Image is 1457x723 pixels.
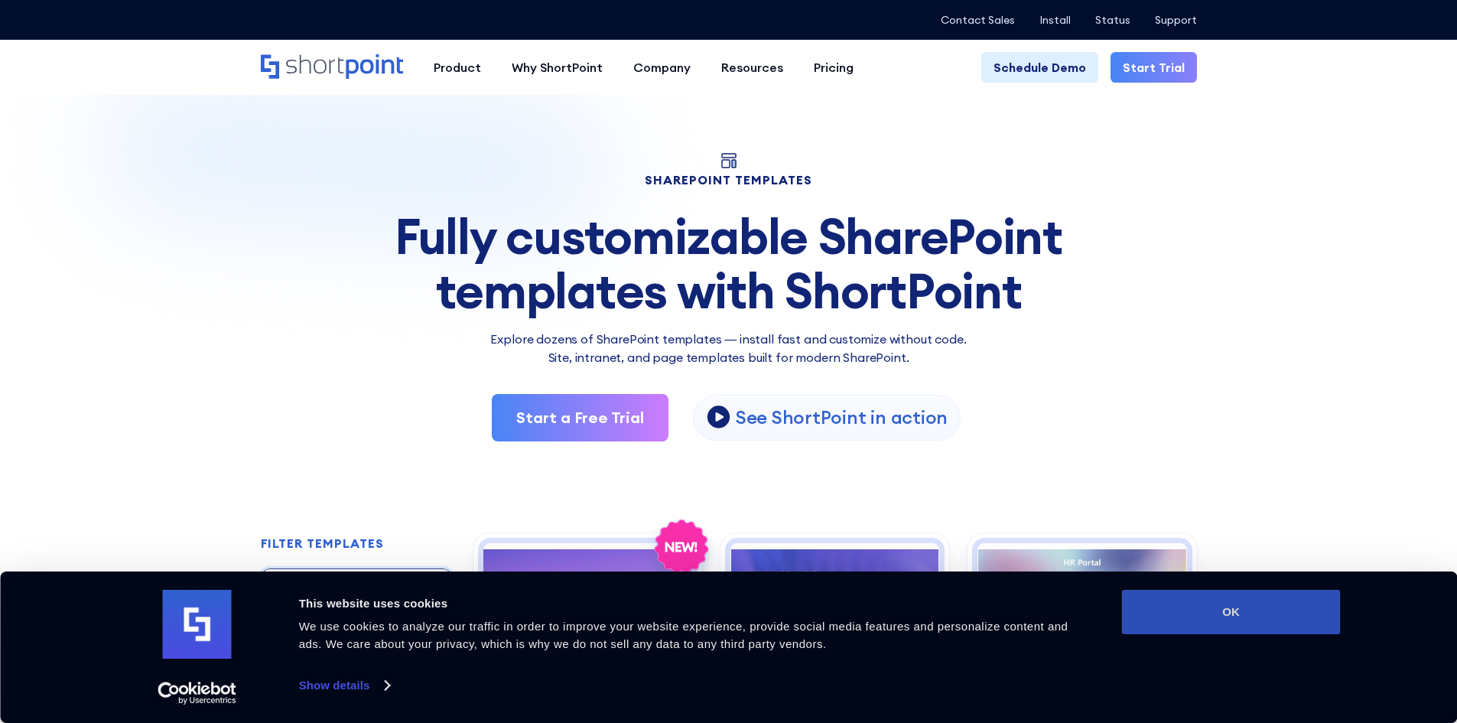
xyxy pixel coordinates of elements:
[299,594,1088,613] div: This website uses cookies
[736,405,948,429] p: See ShortPoint in action
[1122,590,1341,634] button: OK
[261,330,1197,366] p: Explore dozens of SharePoint templates — install fast and customize without code. Site, intranet,...
[941,14,1015,26] a: Contact Sales
[261,537,384,551] h2: FILTER TEMPLATES
[706,52,798,83] a: Resources
[693,395,961,441] a: open lightbox
[1039,14,1071,26] a: Install
[299,674,389,697] a: Show details
[434,58,481,77] div: Product
[633,58,691,77] div: Company
[261,210,1197,318] div: Fully customizable SharePoint templates with ShortPoint
[1155,14,1197,26] a: Support
[814,58,854,77] div: Pricing
[977,543,1186,700] img: HR 2 - HR Intranet Portal: Central HR hub for search, announcements, events, learning.
[1095,14,1130,26] a: Status
[483,543,692,700] img: Enterprise 1 – SharePoint Homepage Design: Modern intranet homepage for news, documents, and events.
[299,620,1068,650] span: We use cookies to analyze our traffic in order to improve your website experience, provide social...
[130,682,264,705] a: Usercentrics Cookiebot - opens in a new window
[261,54,403,80] a: Home
[261,174,1197,185] h1: SHAREPOINT TEMPLATES
[163,590,232,659] img: logo
[496,52,618,83] a: Why ShortPoint
[981,52,1098,83] a: Schedule Demo
[261,568,452,610] input: search all templates
[1111,52,1197,83] a: Start Trial
[492,394,668,441] a: Start a Free Trial
[512,58,603,77] div: Why ShortPoint
[730,543,939,700] img: HR 1 – Human Resources Template: Centralize tools, policies, training, engagement, and news.
[721,58,783,77] div: Resources
[418,52,496,83] a: Product
[798,52,869,83] a: Pricing
[618,52,706,83] a: Company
